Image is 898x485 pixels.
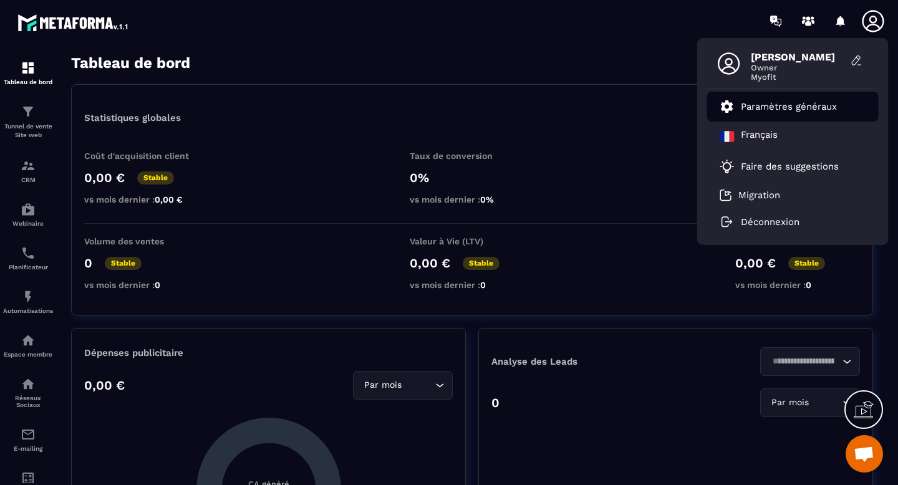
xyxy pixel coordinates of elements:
[3,351,53,358] p: Espace membre
[751,72,844,82] span: Myofit
[3,122,53,140] p: Tunnel de vente Site web
[741,216,799,228] p: Déconnexion
[17,11,130,34] img: logo
[760,347,860,376] div: Search for option
[3,307,53,314] p: Automatisations
[741,129,778,144] p: Français
[84,347,453,358] p: Dépenses publicitaire
[3,418,53,461] a: emailemailE-mailing
[806,280,811,290] span: 0
[491,356,676,367] p: Analyse des Leads
[137,171,174,185] p: Stable
[3,236,53,280] a: schedulerschedulerPlanificateur
[84,170,125,185] p: 0,00 €
[353,371,453,400] div: Search for option
[738,190,780,201] p: Migration
[3,51,53,95] a: formationformationTableau de bord
[21,289,36,304] img: automations
[84,236,209,246] p: Volume des ventes
[741,101,837,112] p: Paramètres généraux
[21,427,36,442] img: email
[21,60,36,75] img: formation
[21,202,36,217] img: automations
[811,396,839,410] input: Search for option
[84,378,125,393] p: 0,00 €
[768,355,839,368] input: Search for option
[361,378,404,392] span: Par mois
[410,256,450,271] p: 0,00 €
[3,280,53,324] a: automationsautomationsAutomatisations
[3,445,53,452] p: E-mailing
[846,435,883,473] div: Ouvrir le chat
[463,257,500,270] p: Stable
[410,194,534,204] p: vs mois dernier :
[3,324,53,367] a: automationsautomationsEspace membre
[410,236,534,246] p: Valeur à Vie (LTV)
[155,280,160,290] span: 0
[3,367,53,418] a: social-networksocial-networkRéseaux Sociaux
[84,112,181,123] p: Statistiques globales
[404,378,432,392] input: Search for option
[735,256,776,271] p: 0,00 €
[760,388,860,417] div: Search for option
[21,377,36,391] img: social-network
[741,161,839,172] p: Faire des suggestions
[410,280,534,290] p: vs mois dernier :
[3,176,53,183] p: CRM
[21,158,36,173] img: formation
[21,333,36,348] img: automations
[768,396,811,410] span: Par mois
[3,395,53,408] p: Réseaux Sociaux
[735,280,860,290] p: vs mois dernier :
[751,63,844,72] span: Owner
[71,54,190,72] h3: Tableau de bord
[480,280,486,290] span: 0
[410,170,534,185] p: 0%
[720,189,780,201] a: Migration
[3,220,53,227] p: Webinaire
[105,257,142,270] p: Stable
[155,194,183,204] span: 0,00 €
[3,264,53,271] p: Planificateur
[3,193,53,236] a: automationsautomationsWebinaire
[491,395,500,410] p: 0
[751,51,844,63] span: [PERSON_NAME]
[3,79,53,85] p: Tableau de bord
[21,104,36,119] img: formation
[84,194,209,204] p: vs mois dernier :
[788,257,825,270] p: Stable
[21,246,36,261] img: scheduler
[84,151,209,161] p: Coût d'acquisition client
[84,280,209,290] p: vs mois dernier :
[410,151,534,161] p: Taux de conversion
[3,95,53,149] a: formationformationTunnel de vente Site web
[720,99,837,114] a: Paramètres généraux
[84,256,92,271] p: 0
[480,194,494,204] span: 0%
[3,149,53,193] a: formationformationCRM
[720,159,851,174] a: Faire des suggestions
